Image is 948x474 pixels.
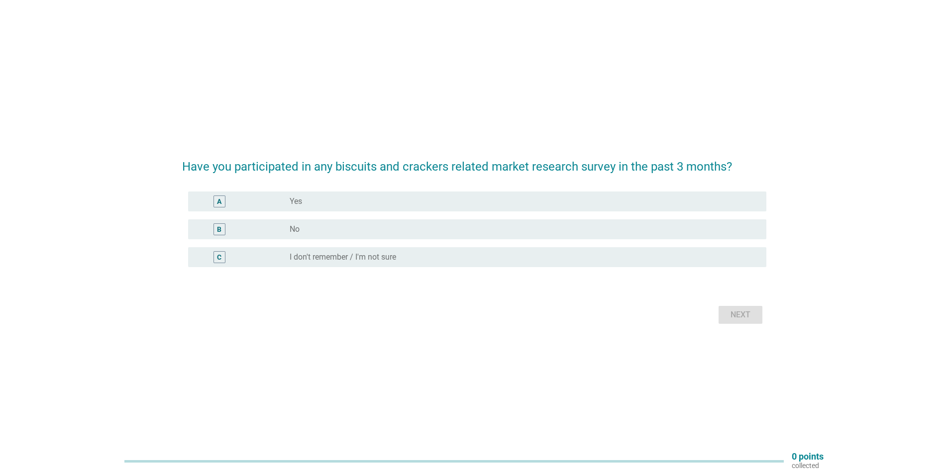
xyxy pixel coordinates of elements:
label: No [290,224,300,234]
div: A [217,196,221,206]
div: B [217,224,221,234]
div: C [217,252,221,262]
label: I don't remember / I'm not sure [290,252,396,262]
p: collected [792,461,824,470]
p: 0 points [792,452,824,461]
label: Yes [290,196,302,206]
h2: Have you participated in any biscuits and crackers related market research survey in the past 3 m... [182,148,766,176]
